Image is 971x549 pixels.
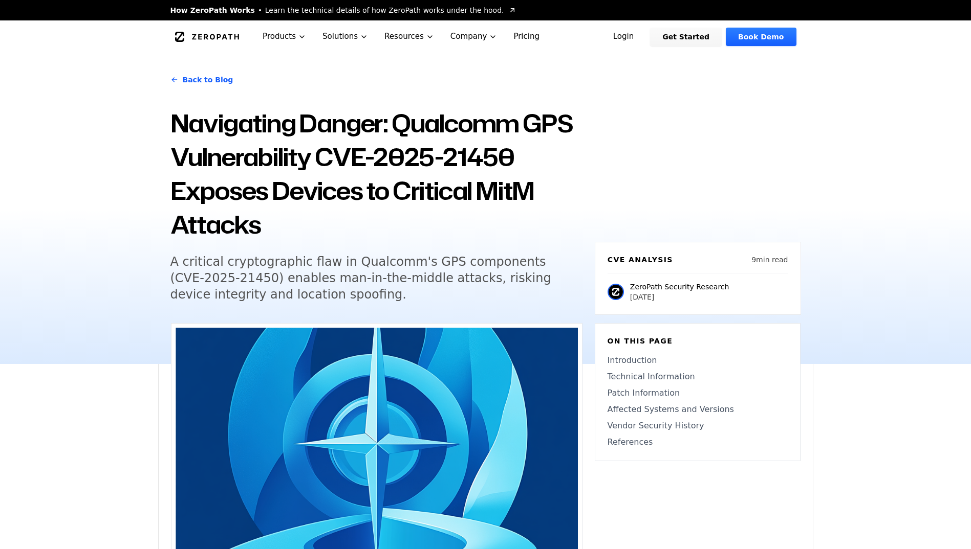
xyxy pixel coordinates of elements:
a: Back to Blog [170,65,233,94]
a: How ZeroPath WorksLearn the technical details of how ZeroPath works under the hood. [170,5,516,15]
button: Products [254,20,314,53]
a: Login [601,28,646,46]
p: ZeroPath Security Research [630,282,729,292]
h5: A critical cryptographic flaw in Qualcomm's GPS components (CVE-2025-21450) enables man-in-the-mi... [170,254,564,303]
a: Technical Information [608,371,788,383]
a: Affected Systems and Versions [608,403,788,416]
a: Vendor Security History [608,420,788,432]
h1: Navigating Danger: Qualcomm GPS Vulnerability CVE-2025-21450 Exposes Devices to Critical MitM Att... [170,106,582,241]
img: ZeroPath Security Research [608,284,624,300]
a: Book Demo [726,28,796,46]
h6: CVE Analysis [608,255,673,265]
a: Patch Information [608,387,788,399]
a: Get Started [650,28,722,46]
nav: Global [158,20,813,53]
a: References [608,436,788,448]
span: Learn the technical details of how ZeroPath works under the hood. [265,5,504,15]
span: How ZeroPath Works [170,5,255,15]
h6: On this page [608,336,788,346]
a: Pricing [505,20,548,53]
a: Introduction [608,354,788,367]
p: [DATE] [630,292,729,302]
button: Solutions [314,20,376,53]
p: 9 min read [751,255,788,265]
button: Resources [376,20,442,53]
button: Company [442,20,506,53]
